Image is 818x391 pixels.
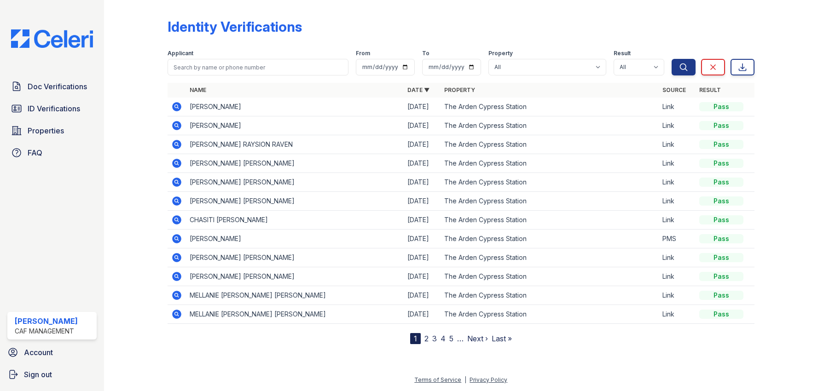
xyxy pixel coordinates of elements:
[186,116,404,135] td: [PERSON_NAME]
[659,230,696,248] td: PMS
[699,234,743,243] div: Pass
[168,59,348,75] input: Search by name or phone number
[659,286,696,305] td: Link
[441,267,659,286] td: The Arden Cypress Station
[28,147,42,158] span: FAQ
[186,305,404,324] td: MELLANIE [PERSON_NAME] [PERSON_NAME]
[404,154,441,173] td: [DATE]
[699,140,743,149] div: Pass
[659,267,696,286] td: Link
[422,50,429,57] label: To
[186,267,404,286] td: [PERSON_NAME] [PERSON_NAME]
[424,334,429,343] a: 2
[7,99,97,118] a: ID Verifications
[441,154,659,173] td: The Arden Cypress Station
[404,248,441,267] td: [DATE]
[4,343,100,362] a: Account
[24,369,52,380] span: Sign out
[186,230,404,248] td: [PERSON_NAME]
[659,248,696,267] td: Link
[699,178,743,187] div: Pass
[404,98,441,116] td: [DATE]
[699,196,743,206] div: Pass
[404,116,441,135] td: [DATE]
[404,230,441,248] td: [DATE]
[699,272,743,281] div: Pass
[7,77,97,96] a: Doc Verifications
[467,334,488,343] a: Next ›
[449,334,453,343] a: 5
[356,50,370,57] label: From
[441,98,659,116] td: The Arden Cypress Station
[15,327,78,336] div: CAF Management
[186,135,404,154] td: [PERSON_NAME] RAYSION RAVEN
[404,135,441,154] td: [DATE]
[186,154,404,173] td: [PERSON_NAME] [PERSON_NAME]
[186,286,404,305] td: MELLANIE [PERSON_NAME] [PERSON_NAME]
[441,286,659,305] td: The Arden Cypress Station
[699,159,743,168] div: Pass
[28,103,80,114] span: ID Verifications
[407,86,429,93] a: Date ▼
[659,154,696,173] td: Link
[699,310,743,319] div: Pass
[414,376,461,383] a: Terms of Service
[28,125,64,136] span: Properties
[659,305,696,324] td: Link
[7,121,97,140] a: Properties
[444,86,475,93] a: Property
[457,333,464,344] span: …
[441,192,659,211] td: The Arden Cypress Station
[404,173,441,192] td: [DATE]
[441,230,659,248] td: The Arden Cypress Station
[441,135,659,154] td: The Arden Cypress Station
[186,211,404,230] td: CHASITI [PERSON_NAME]
[470,376,507,383] a: Privacy Policy
[492,334,512,343] a: Last »
[404,211,441,230] td: [DATE]
[432,334,437,343] a: 3
[404,286,441,305] td: [DATE]
[488,50,513,57] label: Property
[659,192,696,211] td: Link
[24,347,53,358] span: Account
[441,211,659,230] td: The Arden Cypress Station
[699,253,743,262] div: Pass
[410,333,421,344] div: 1
[699,291,743,300] div: Pass
[441,116,659,135] td: The Arden Cypress Station
[659,135,696,154] td: Link
[659,173,696,192] td: Link
[699,102,743,111] div: Pass
[4,365,100,384] a: Sign out
[7,144,97,162] a: FAQ
[699,215,743,224] div: Pass
[404,192,441,211] td: [DATE]
[186,192,404,211] td: [PERSON_NAME] [PERSON_NAME]
[662,86,686,93] a: Source
[659,98,696,116] td: Link
[186,173,404,192] td: [PERSON_NAME] [PERSON_NAME]
[168,50,193,57] label: Applicant
[404,305,441,324] td: [DATE]
[614,50,631,57] label: Result
[186,98,404,116] td: [PERSON_NAME]
[699,86,721,93] a: Result
[441,334,446,343] a: 4
[404,267,441,286] td: [DATE]
[186,248,404,267] td: [PERSON_NAME] [PERSON_NAME]
[28,81,87,92] span: Doc Verifications
[15,316,78,327] div: [PERSON_NAME]
[4,29,100,48] img: CE_Logo_Blue-a8612792a0a2168367f1c8372b55b34899dd931a85d93a1a3d3e32e68fde9ad4.png
[464,376,466,383] div: |
[699,121,743,130] div: Pass
[441,305,659,324] td: The Arden Cypress Station
[659,116,696,135] td: Link
[441,248,659,267] td: The Arden Cypress Station
[659,211,696,230] td: Link
[168,18,302,35] div: Identity Verifications
[441,173,659,192] td: The Arden Cypress Station
[190,86,206,93] a: Name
